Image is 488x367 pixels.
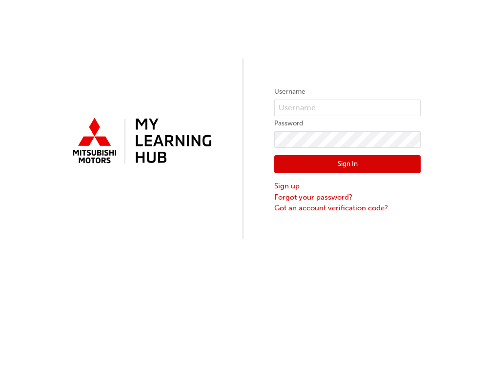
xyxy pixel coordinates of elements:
[274,155,421,174] button: Sign In
[274,118,421,129] label: Password
[67,114,214,169] img: mmal
[274,100,421,116] input: Username
[274,192,421,203] a: Forgot your password?
[274,181,421,192] a: Sign up
[274,203,421,214] a: Got an account verification code?
[274,86,421,98] label: Username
